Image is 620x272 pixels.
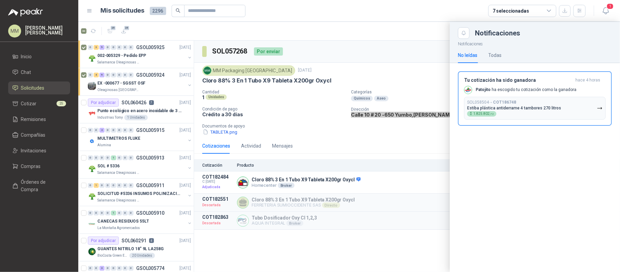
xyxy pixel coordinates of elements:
[8,81,70,94] a: Solicitudes
[8,176,70,196] a: Órdenes de Compra
[488,51,502,59] div: Todas
[450,39,620,47] p: Notificaciones
[176,8,180,13] span: search
[575,77,600,83] span: hace 4 horas
[464,97,606,120] button: SOL058504→COT186748Estiba plástica antiderrame 4 tambores 270 litros$1.825.802,72
[464,86,472,94] img: Company Logo
[21,84,45,92] span: Solicitudes
[475,30,612,36] div: Notificaciones
[8,113,70,126] a: Remisiones
[467,111,496,117] div: $
[8,144,70,157] a: Invitaciones
[21,178,64,193] span: Órdenes de Compra
[21,53,32,60] span: Inicio
[464,77,573,83] h3: Tu cotización ha sido ganadora
[458,51,477,59] div: No leídas
[490,112,494,116] span: ,72
[8,66,70,79] a: Chat
[8,8,43,16] img: Logo peakr
[467,100,516,105] p: SOL058504 →
[21,116,46,123] span: Remisiones
[21,163,41,170] span: Compras
[8,129,70,141] a: Compañías
[101,6,144,16] h1: Mis solicitudes
[25,26,70,35] p: [PERSON_NAME] [PERSON_NAME]
[21,147,47,154] span: Invitaciones
[8,97,70,110] a: Cotizar25
[473,112,494,116] span: 1.825.802
[458,71,612,126] button: Tu cotización ha sido ganadorahace 4 horas Company LogoPatojito ha escogido tu cotización como la...
[467,106,561,110] p: Estiba plástica antiderrame 4 tambores 270 litros
[476,87,576,93] p: ha escogido tu cotización como la ganadora
[458,27,470,39] button: Close
[476,87,491,92] b: Patojito
[21,100,37,107] span: Cotizar
[21,131,46,139] span: Compañías
[600,5,612,17] button: 1
[8,50,70,63] a: Inicio
[8,160,70,173] a: Compras
[606,3,614,10] span: 1
[493,100,516,105] b: COT186748
[8,25,21,37] div: MM
[57,101,66,106] span: 25
[21,69,31,76] span: Chat
[493,7,529,15] div: 7 seleccionadas
[150,7,166,15] span: 2296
